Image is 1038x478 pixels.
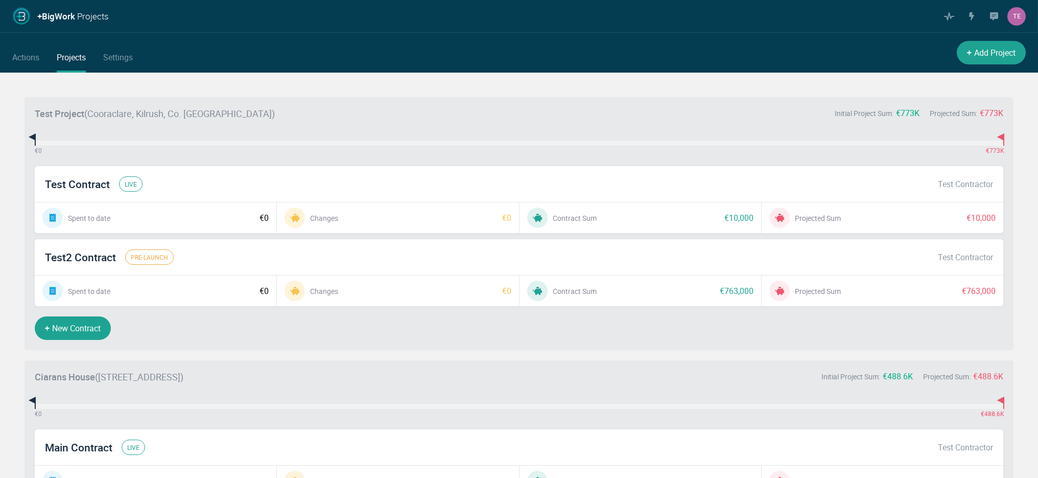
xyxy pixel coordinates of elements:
div: €773K [986,146,1004,155]
div: Certified to date: €0 [35,134,36,146]
a: Settings [103,51,133,73]
span: live [119,176,143,192]
div: €10,000 [966,212,996,224]
span: live [122,440,145,455]
a: Test ContractliveTest ContractorSpent to date€0Changes€0Contract Sum€10,000Projected Sum€10,000 [35,166,1003,233]
div: Contract Sum [553,286,597,297]
div: €0 [502,212,511,224]
div: €763,000 [720,285,753,297]
div: €10,000 [724,212,753,224]
span: Main Contract [45,441,112,454]
div: Changes [310,286,338,297]
div: Test Contractor [938,178,993,190]
div: Projected Sum: [930,108,977,119]
div: Initial Project Sum: [821,371,880,382]
a: +BigWork Projects [12,7,109,26]
div: € 0 [35,146,42,155]
span: Test2 Contract [45,251,116,264]
strong: Test Project [35,107,84,120]
div: €0 [259,285,269,297]
div: Projects [57,51,86,64]
div: Test Contractor [938,441,993,453]
div: ( Cooraclare, Kilrush, Co. [GEOGRAPHIC_DATA] ) [35,105,293,121]
div: €773K [980,107,1003,119]
div: €763,000 [962,285,996,297]
a: Projects [57,51,86,73]
span: Projects [77,10,109,22]
div: Projected Sum [795,286,841,297]
div: ( [STREET_ADDRESS] ) [35,368,202,384]
div: €773K [896,107,919,119]
div: Contract Sum [553,213,597,223]
div: Projected Sum [795,213,841,223]
div: Profile [1007,7,1026,26]
span: pre-launch [125,249,174,265]
div: Actions [962,7,981,26]
div: €488.6K [883,370,913,382]
div: €488.6K [981,409,1004,418]
div: Test Contractor [938,251,993,263]
div: Projected Sum: €773K [1003,134,1004,146]
span: Test Contract [45,177,110,191]
div: Projected Sum: €488.6K [1003,398,1004,409]
div: €0 [502,285,511,297]
div: Activity [940,7,958,26]
button: Add Project [957,41,1026,64]
div: Initial Project Sum: [835,108,893,119]
div: Projected Sum: [923,371,971,382]
div: €0 [259,212,269,224]
div: Spent to date [68,286,110,297]
strong: Ciarans House [35,371,95,383]
a: Test2 Contractpre-launchTest ContractorSpent to date€0Changes€0Contract Sum€763,000Projected Sum€... [35,239,1003,306]
div: Actions [12,51,39,64]
div: €488.6K [973,370,1003,382]
img: AddJust [12,7,31,26]
div: Certified to date: €0 [35,398,36,409]
strong: +BigWork [37,10,75,22]
button: TE [1007,7,1026,26]
a: Actions [12,51,39,73]
div: Changes [310,213,338,223]
div: Spent to date [68,213,110,223]
div: € 0 [35,409,42,418]
button: New Contract [35,316,111,340]
div: Settings [103,51,133,64]
div: Messages [985,7,1003,26]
